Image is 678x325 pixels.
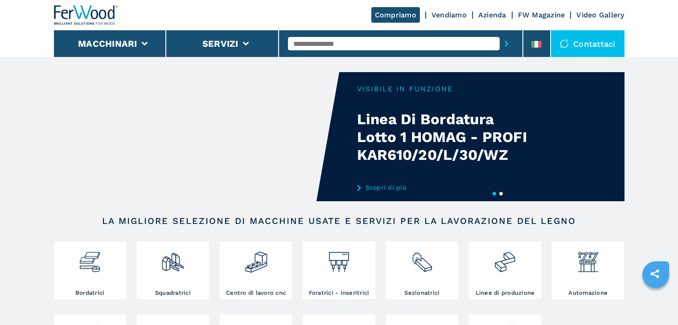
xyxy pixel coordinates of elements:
h3: Bordatrici [75,289,105,297]
a: Linee di produzione [469,241,541,299]
iframe: Chat [640,285,671,318]
img: squadratrici_2.png [161,244,185,274]
div: Contattaci [551,30,625,57]
img: centro_di_lavoro_cnc_2.png [244,244,268,274]
h3: Centro di lavoro cnc [226,289,286,297]
a: FW Magazine [518,11,565,19]
a: Azienda [478,11,506,19]
img: Contattaci [560,39,569,48]
a: Vendiamo [431,11,467,19]
img: foratrici_inseritrici_2.png [327,244,351,274]
a: Sezionatrici [386,241,458,299]
h3: Linee di produzione [476,289,535,297]
a: Centro di lavoro cnc [220,241,292,299]
a: Automazione [552,241,624,299]
a: Scopri di più [357,184,532,191]
a: sharethis [644,263,666,285]
a: Compriamo [371,7,420,23]
img: automazione.png [576,244,600,274]
img: Ferwood [54,5,118,25]
img: linee_di_produzione_2.png [493,244,517,274]
button: Servizi [202,38,238,49]
h3: Foratrici - inseritrici [309,289,370,297]
button: Macchinari [78,38,137,49]
img: bordatrici_1.png [78,244,102,274]
h2: LA MIGLIORE SELEZIONE DI MACCHINE USATE E SERVIZI PER LA LAVORAZIONE DEL LEGNO [82,215,596,226]
video: Your browser does not support the video tag. [54,72,339,201]
a: Foratrici - inseritrici [303,241,375,299]
img: sezionatrici_2.png [410,244,434,274]
a: Squadratrici [137,241,209,299]
button: 1 [493,192,496,195]
button: submit-button [500,33,514,54]
h3: Squadratrici [155,289,191,297]
button: 2 [499,192,503,195]
h3: Sezionatrici [404,289,440,297]
a: Video Gallery [576,11,624,19]
a: Bordatrici [54,241,126,299]
h3: Automazione [568,289,608,297]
